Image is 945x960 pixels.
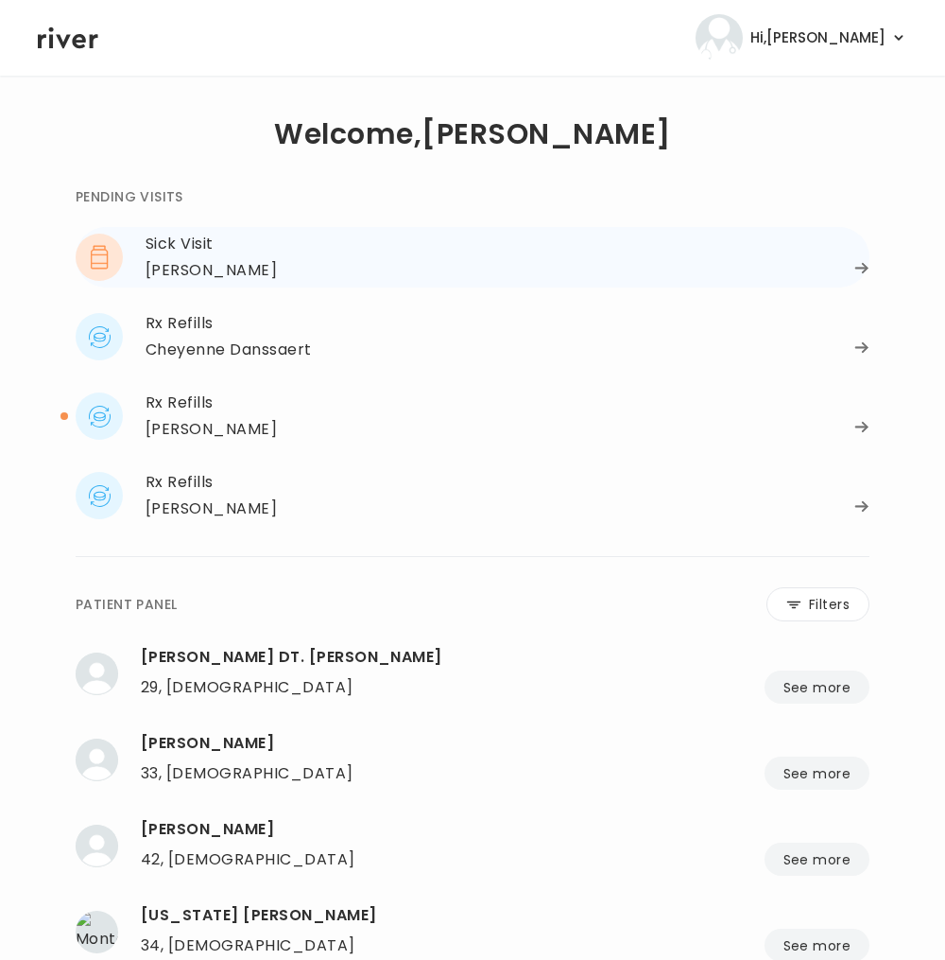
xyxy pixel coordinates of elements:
div: 42, [DEMOGRAPHIC_DATA] [141,847,355,873]
button: See more [765,843,869,876]
div: Zachary DeCecchis [141,730,869,757]
h1: Welcome, [PERSON_NAME] [274,121,670,148]
div: Sick Visit [146,231,869,257]
span: Hi, [PERSON_NAME] [750,25,885,51]
img: Montana Horner [76,911,118,953]
img: Zachary DeCecchis [76,739,118,781]
div: Montana Horner [141,902,869,929]
button: See more [765,757,869,790]
div: PENDING VISITS [76,185,183,208]
div: 29, [DEMOGRAPHIC_DATA] [141,674,353,701]
img: Jennifer Orth [76,825,118,867]
div: [PERSON_NAME] [146,416,277,443]
div: [PERSON_NAME] [146,257,277,284]
div: 33, [DEMOGRAPHIC_DATA] [141,760,353,787]
button: See more [765,671,869,704]
button: user avatarHi,[PERSON_NAME] [696,14,907,61]
img: MELISSA DILEN TREVIZO GOMEZ [76,653,118,695]
button: Filters [766,587,869,621]
img: user avatar [696,14,743,61]
div: 34, [DEMOGRAPHIC_DATA] [141,933,355,959]
div: Rx Refills [146,469,869,496]
div: Cheyenne Danssaert [146,337,312,363]
div: MELISSA DILEN TREVIZO GOMEZ [141,644,869,671]
div: Jennifer Orth [141,816,869,843]
div: Rx Refills [146,310,869,337]
div: PATIENT PANEL [76,593,177,616]
div: Rx Refills [146,390,869,416]
div: [PERSON_NAME] [146,496,277,522]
